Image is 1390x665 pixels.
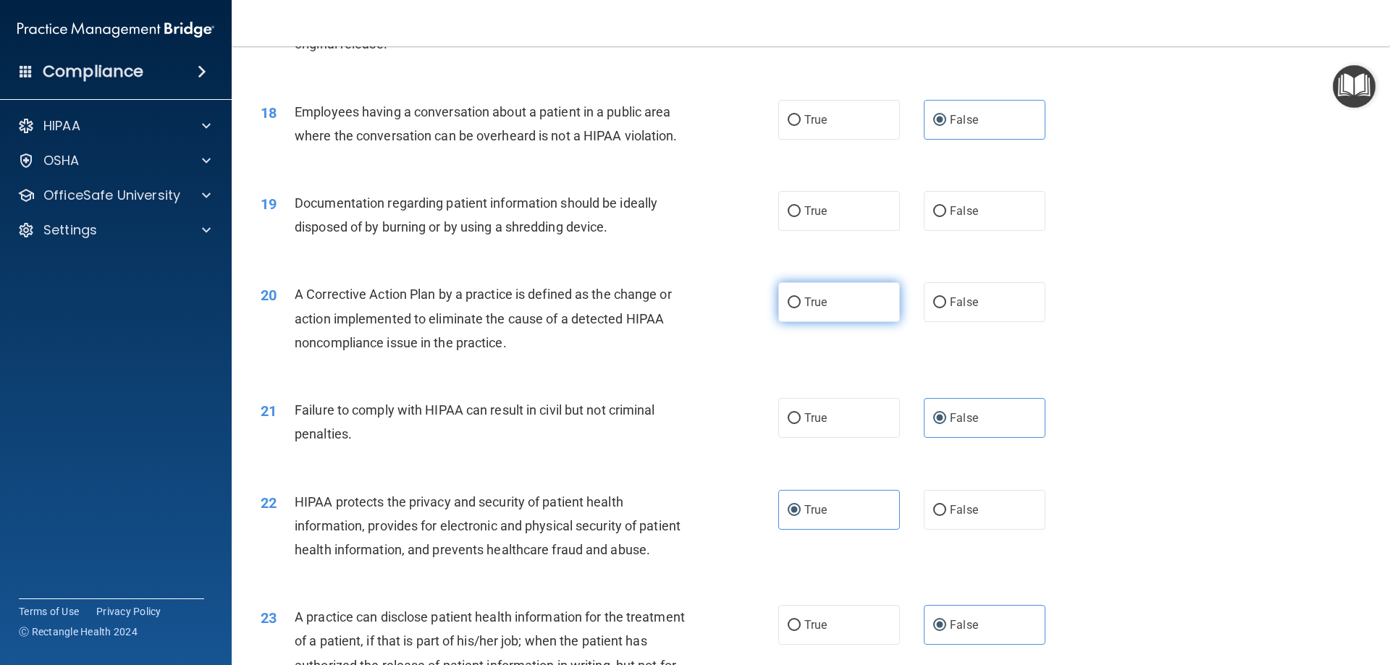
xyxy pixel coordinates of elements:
[950,113,978,127] span: False
[933,620,946,631] input: False
[295,195,657,234] span: Documentation regarding patient information should be ideally disposed of by burning or by using ...
[17,152,211,169] a: OSHA
[96,604,161,619] a: Privacy Policy
[17,117,211,135] a: HIPAA
[43,221,97,239] p: Settings
[950,411,978,425] span: False
[804,204,827,218] span: True
[788,620,801,631] input: True
[261,287,277,304] span: 20
[933,115,946,126] input: False
[261,494,277,512] span: 22
[17,187,211,204] a: OfficeSafe University
[788,505,801,516] input: True
[261,609,277,627] span: 23
[933,413,946,424] input: False
[43,117,80,135] p: HIPAA
[804,503,827,517] span: True
[261,402,277,420] span: 21
[17,15,214,44] img: PMB logo
[788,297,801,308] input: True
[261,195,277,213] span: 19
[43,62,143,82] h4: Compliance
[950,618,978,632] span: False
[788,413,801,424] input: True
[17,221,211,239] a: Settings
[19,624,138,639] span: Ⓒ Rectangle Health 2024
[788,206,801,217] input: True
[19,604,79,619] a: Terms of Use
[933,297,946,308] input: False
[950,503,978,517] span: False
[950,295,978,309] span: False
[804,295,827,309] span: True
[804,113,827,127] span: True
[788,115,801,126] input: True
[1333,65,1376,108] button: Open Resource Center
[295,104,678,143] span: Employees having a conversation about a patient in a public area where the conversation can be ov...
[295,287,672,350] span: A Corrective Action Plan by a practice is defined as the change or action implemented to eliminat...
[295,402,655,441] span: Failure to comply with HIPAA can result in civil but not criminal penalties.
[295,494,681,557] span: HIPAA protects the privacy and security of patient health information, provides for electronic an...
[933,505,946,516] input: False
[261,104,277,122] span: 18
[950,204,978,218] span: False
[804,411,827,425] span: True
[933,206,946,217] input: False
[43,187,180,204] p: OfficeSafe University
[804,618,827,632] span: True
[43,152,80,169] p: OSHA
